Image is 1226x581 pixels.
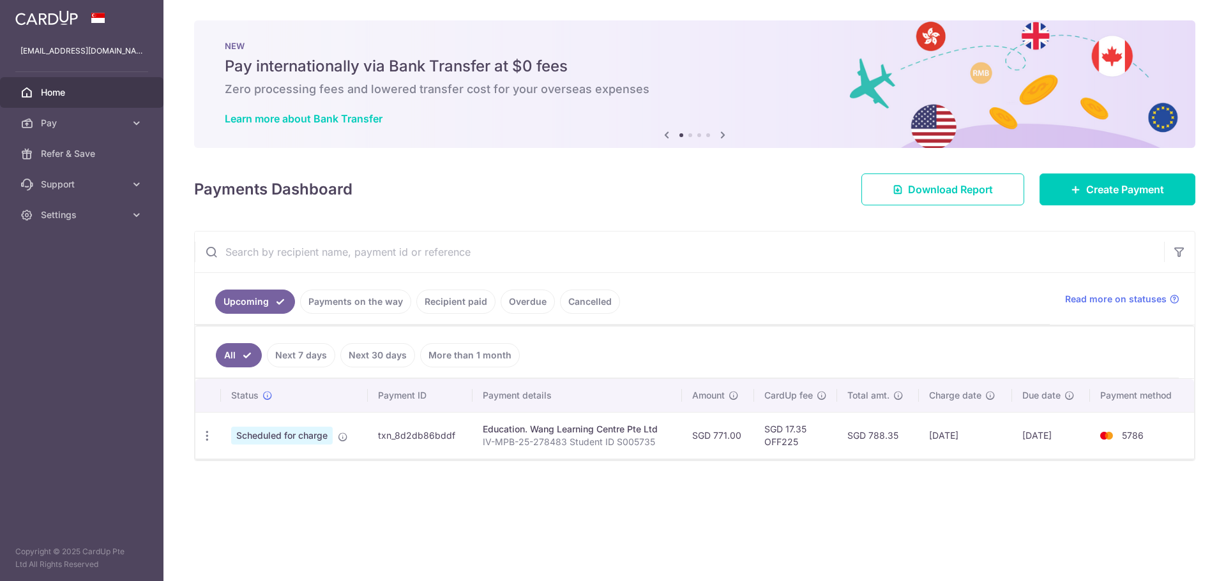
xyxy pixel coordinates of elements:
a: Next 30 days [340,343,415,367]
a: All [216,343,262,367]
img: CardUp [15,10,78,26]
span: Create Payment [1086,182,1164,197]
td: txn_8d2db86bddf [368,412,473,459]
span: Charge date [929,389,981,402]
a: Cancelled [560,290,620,314]
h5: Pay internationally via Bank Transfer at $0 fees [225,56,1165,77]
td: SGD 788.35 [837,412,919,459]
td: [DATE] [919,412,1012,459]
span: Amount [692,389,725,402]
span: Settings [41,209,125,221]
h6: Zero processing fees and lowered transfer cost for your overseas expenses [225,82,1165,97]
th: Payment method [1090,379,1194,412]
a: Upcoming [215,290,295,314]
a: Next 7 days [267,343,335,367]
p: NEW [225,41,1165,51]
a: Learn more about Bank Transfer [225,112,382,125]
div: Education. Wang Learning Centre Pte Ltd [483,423,672,436]
td: SGD 771.00 [682,412,754,459]
span: Download Report [908,182,993,197]
span: Refer & Save [41,147,125,160]
span: Scheduled for charge [231,427,333,445]
p: [EMAIL_ADDRESS][DOMAIN_NAME] [20,45,143,57]
p: IV-MPB-25-278483 Student ID S005735 [483,436,672,448]
span: Support [41,178,125,191]
span: 5786 [1122,430,1144,441]
span: Total amt. [847,389,889,402]
a: Download Report [861,173,1024,205]
a: Create Payment [1040,173,1195,205]
span: Home [41,86,125,99]
img: Bank Card [1094,428,1119,443]
h4: Payments Dashboard [194,178,352,201]
img: Bank transfer banner [194,20,1195,148]
th: Payment details [473,379,682,412]
td: SGD 17.35 OFF225 [754,412,837,459]
span: Due date [1022,389,1061,402]
span: Status [231,389,259,402]
input: Search by recipient name, payment id or reference [195,232,1164,272]
td: [DATE] [1012,412,1090,459]
a: Overdue [501,290,555,314]
a: Read more on statuses [1065,293,1179,305]
a: Payments on the way [300,290,411,314]
th: Payment ID [368,379,473,412]
a: More than 1 month [420,343,520,367]
span: Read more on statuses [1065,293,1167,305]
span: Pay [41,117,125,129]
a: Recipient paid [416,290,496,314]
span: CardUp fee [764,389,813,402]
